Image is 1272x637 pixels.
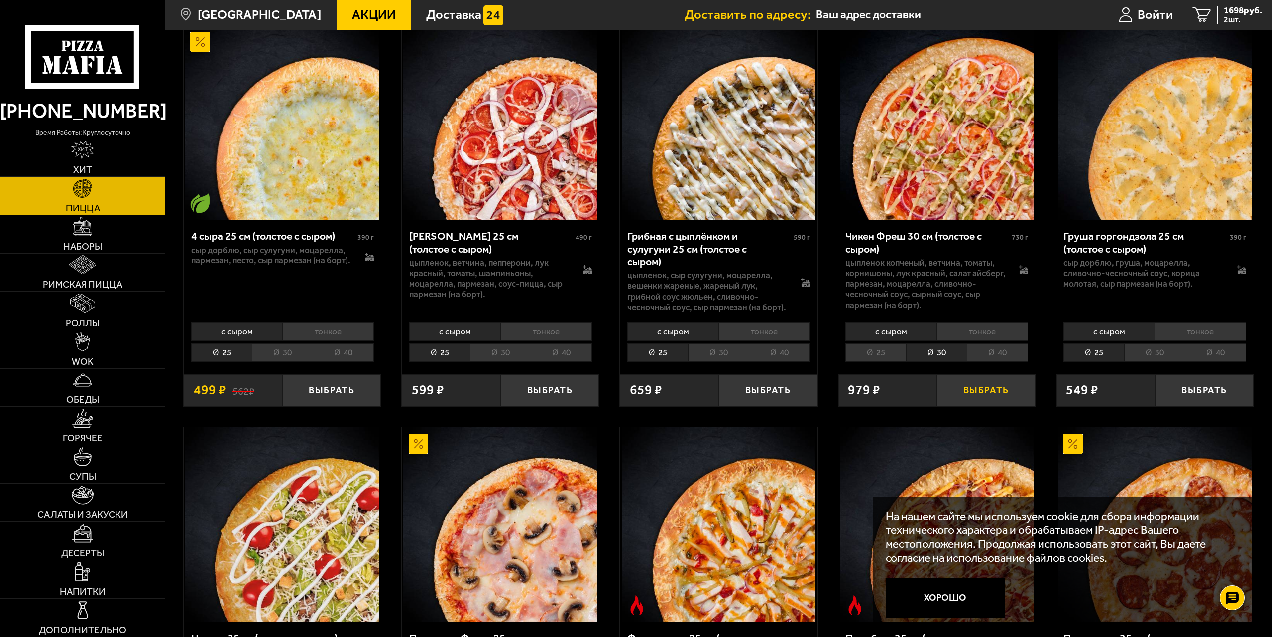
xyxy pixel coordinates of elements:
[1124,343,1185,362] li: 30
[190,32,210,52] img: Акционный
[1185,343,1246,362] li: 40
[840,427,1034,622] img: Пиццбург 25 см (толстое с сыром)
[500,374,599,406] button: Выбрать
[531,343,592,362] li: 40
[63,433,103,443] span: Горячее
[232,383,254,397] s: 562 ₽
[252,343,313,362] li: 30
[185,427,379,622] img: Цезарь 25 см (толстое с сыром)
[194,383,226,397] span: 499 ₽
[73,165,92,174] span: Хит
[313,343,374,362] li: 40
[816,6,1070,24] input: Ваш адрес доставки
[1230,233,1246,242] span: 390 г
[37,510,128,519] span: Салаты и закуски
[60,587,106,596] span: Напитки
[66,395,99,404] span: Обеды
[1056,26,1254,220] a: Груша горгондзола 25 см (толстое с сыром)
[1063,322,1155,341] li: с сыром
[794,233,810,242] span: 590 г
[620,427,817,622] a: Острое блюдоФермерская 25 см (толстое с сыром)
[622,427,816,622] img: Фермерская 25 см (толстое с сыром)
[409,343,470,362] li: 25
[1063,434,1083,454] img: Акционный
[61,548,104,558] span: Десерты
[719,374,817,406] button: Выбрать
[1066,383,1098,397] span: 549 ₽
[483,5,503,25] img: 15daf4d41897b9f0e9f617042186c801.svg
[1056,427,1254,622] a: АкционныйПепперони 25 см (толстое с сыром)
[936,322,1028,341] li: тонкое
[845,258,1006,311] p: цыпленок копченый, ветчина, томаты, корнишоны, лук красный, салат айсберг, пармезан, моцарелла, с...
[886,510,1235,565] p: На нашем сайте мы используем cookie для сбора информации технического характера и обрабатываем IP...
[72,357,94,366] span: WOK
[191,322,282,341] li: с сыром
[66,318,100,328] span: Роллы
[622,26,816,220] img: Грибная с цыплёнком и сулугуни 25 см (толстое с сыром)
[66,203,100,213] span: Пицца
[576,233,592,242] span: 490 г
[627,230,791,268] div: Грибная с цыплёнком и сулугуни 25 см (толстое с сыром)
[1058,427,1252,622] img: Пепперони 25 см (толстое с сыром)
[620,26,817,220] a: Грибная с цыплёнком и сулугуни 25 см (толстое с сыром)
[39,625,126,635] span: Дополнительно
[185,26,379,220] img: 4 сыра 25 см (толстое с сыром)
[43,280,122,289] span: Римская пицца
[403,427,597,622] img: Прошутто Фунги 25 см (толстое с сыром)
[886,578,1005,618] button: Хорошо
[403,26,597,220] img: Петровская 25 см (толстое с сыром)
[1058,26,1252,220] img: Груша горгондзола 25 см (толстое с сыром)
[1155,322,1246,341] li: тонкое
[627,343,688,362] li: 25
[1063,258,1224,290] p: сыр дорблю, груша, моцарелла, сливочно-чесночный соус, корица молотая, сыр пармезан (на борт).
[500,322,592,341] li: тонкое
[198,8,321,21] span: [GEOGRAPHIC_DATA]
[685,8,816,21] span: Доставить по адресу:
[1224,16,1262,24] span: 2 шт.
[282,374,381,406] button: Выбрать
[184,26,381,220] a: АкционныйВегетарианское блюдо4 сыра 25 см (толстое с сыром)
[845,343,906,362] li: 25
[184,427,381,622] a: Цезарь 25 см (толстое с сыром)
[426,8,481,21] span: Доставка
[627,270,788,313] p: цыпленок, сыр сулугуни, моцарелла, вешенки жареные, жареный лук, грибной соус Жюльен, сливочно-че...
[1224,6,1262,15] span: 1698 руб.
[402,427,599,622] a: АкционныйПрошутто Фунги 25 см (толстое с сыром)
[627,595,647,615] img: Острое блюдо
[63,242,102,251] span: Наборы
[191,245,351,266] p: сыр дорблю, сыр сулугуни, моцарелла, пармезан, песто, сыр пармезан (на борт).
[191,230,355,243] div: 4 сыра 25 см (толстое с сыром)
[191,343,252,362] li: 25
[718,322,810,341] li: тонкое
[838,427,1036,622] a: Острое блюдоПиццбург 25 см (толстое с сыром)
[409,230,573,255] div: [PERSON_NAME] 25 см (толстое с сыром)
[967,343,1028,362] li: 40
[848,383,880,397] span: 979 ₽
[352,8,396,21] span: Акции
[845,230,1009,255] div: Чикен Фреш 30 см (толстое с сыром)
[688,343,749,362] li: 30
[409,258,570,300] p: цыпленок, ветчина, пепперони, лук красный, томаты, шампиньоны, моцарелла, пармезан, соус-пицца, с...
[282,322,374,341] li: тонкое
[1063,343,1124,362] li: 25
[845,595,865,615] img: Острое блюдо
[357,233,374,242] span: 390 г
[906,343,967,362] li: 30
[1138,8,1173,21] span: Войти
[1012,233,1028,242] span: 730 г
[630,383,662,397] span: 659 ₽
[402,26,599,220] a: Петровская 25 см (толстое с сыром)
[627,322,718,341] li: с сыром
[749,343,810,362] li: 40
[69,472,96,481] span: Супы
[1063,230,1227,255] div: Груша горгондзола 25 см (толстое с сыром)
[470,343,531,362] li: 30
[937,374,1036,406] button: Выбрать
[409,322,500,341] li: с сыром
[409,434,429,454] img: Акционный
[838,26,1036,220] a: Чикен Фреш 30 см (толстое с сыром)
[840,26,1034,220] img: Чикен Фреш 30 см (толстое с сыром)
[190,193,210,213] img: Вегетарианское блюдо
[412,383,444,397] span: 599 ₽
[845,322,936,341] li: с сыром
